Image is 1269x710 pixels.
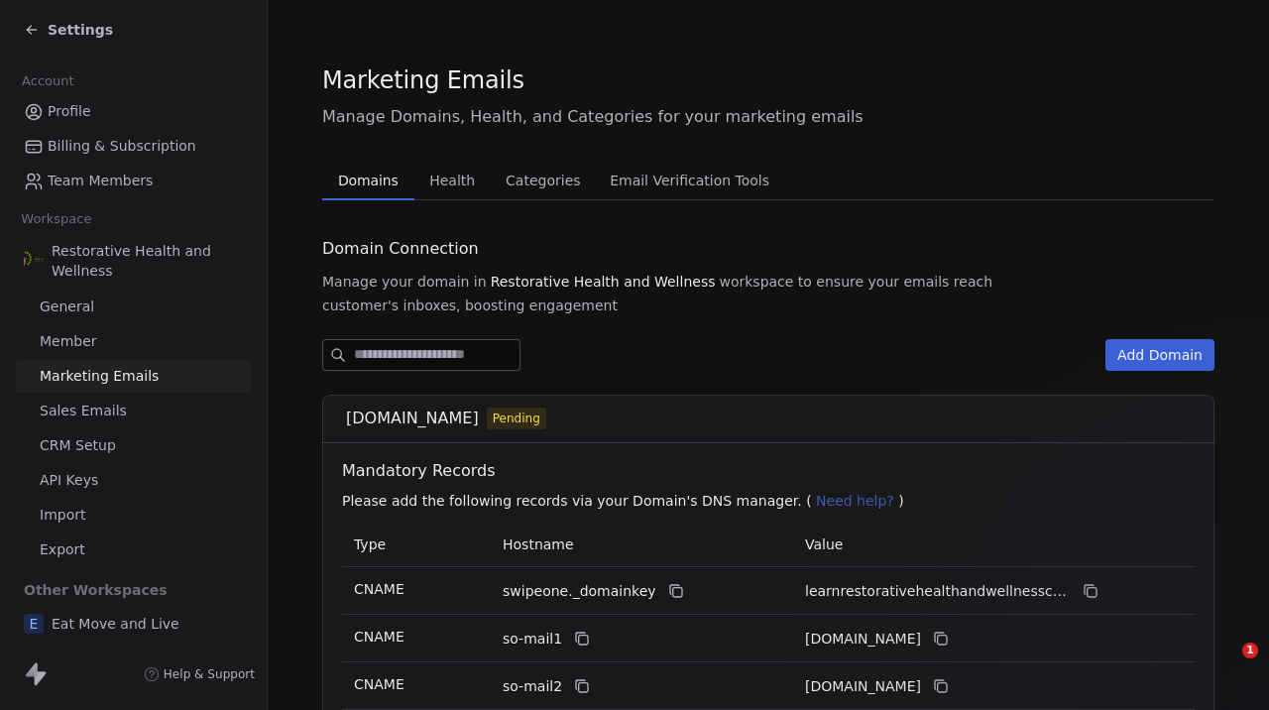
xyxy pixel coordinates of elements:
[1242,643,1258,658] span: 1
[40,366,159,387] span: Marketing Emails
[719,272,992,292] span: workspace to ensure your emails reach
[16,533,251,566] a: Export
[40,470,98,491] span: API Keys
[421,167,483,194] span: Health
[13,66,82,96] span: Account
[16,499,251,532] a: Import
[52,614,179,634] span: Eat Move and Live
[503,676,562,697] span: so-mail2
[342,491,1203,511] p: Please add the following records via your Domain's DNS manager. ( )
[16,291,251,323] a: General
[16,574,175,606] span: Other Workspaces
[503,536,574,552] span: Hostname
[40,401,127,421] span: Sales Emails
[16,464,251,497] a: API Keys
[503,629,562,650] span: so-mail1
[354,629,404,645] span: CNAME
[16,395,251,427] a: Sales Emails
[322,272,487,292] span: Manage your domain in
[1105,339,1214,371] button: Add Domain
[498,167,588,194] span: Categories
[16,325,251,358] a: Member
[48,20,113,40] span: Settings
[816,493,894,509] span: Need help?
[503,581,656,602] span: swipeone._domainkey
[322,105,1214,129] span: Manage Domains, Health, and Categories for your marketing emails
[40,505,85,526] span: Import
[346,407,479,430] span: [DOMAIN_NAME]
[164,666,255,682] span: Help & Support
[48,136,196,157] span: Billing & Subscription
[805,536,843,552] span: Value
[805,581,1071,602] span: learnrestorativehealthandwellnesscom._domainkey.swipeone.email
[16,360,251,393] a: Marketing Emails
[16,165,251,197] a: Team Members
[24,20,113,40] a: Settings
[354,534,479,555] p: Type
[330,167,406,194] span: Domains
[24,614,44,634] span: E
[354,581,404,597] span: CNAME
[354,676,404,692] span: CNAME
[602,167,777,194] span: Email Verification Tools
[491,272,716,292] span: Restorative Health and Wellness
[322,296,618,315] span: customer's inboxes, boosting engagement
[322,65,524,95] span: Marketing Emails
[805,629,921,650] span: learnrestorativehealthandwellnesscom1.swipeone.email
[48,171,153,191] span: Team Members
[40,296,94,317] span: General
[322,237,479,261] span: Domain Connection
[13,204,100,234] span: Workspace
[342,459,1203,483] span: Mandatory Records
[805,676,921,697] span: learnrestorativehealthandwellnesscom2.swipeone.email
[144,666,255,682] a: Help & Support
[24,251,44,271] img: RHW_logo.png
[48,101,91,122] span: Profile
[40,435,116,456] span: CRM Setup
[16,95,251,128] a: Profile
[40,539,85,560] span: Export
[16,130,251,163] a: Billing & Subscription
[16,429,251,462] a: CRM Setup
[40,331,97,352] span: Member
[493,410,540,427] span: Pending
[1202,643,1249,690] iframe: Intercom live chat
[52,241,243,281] span: Restorative Health and Wellness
